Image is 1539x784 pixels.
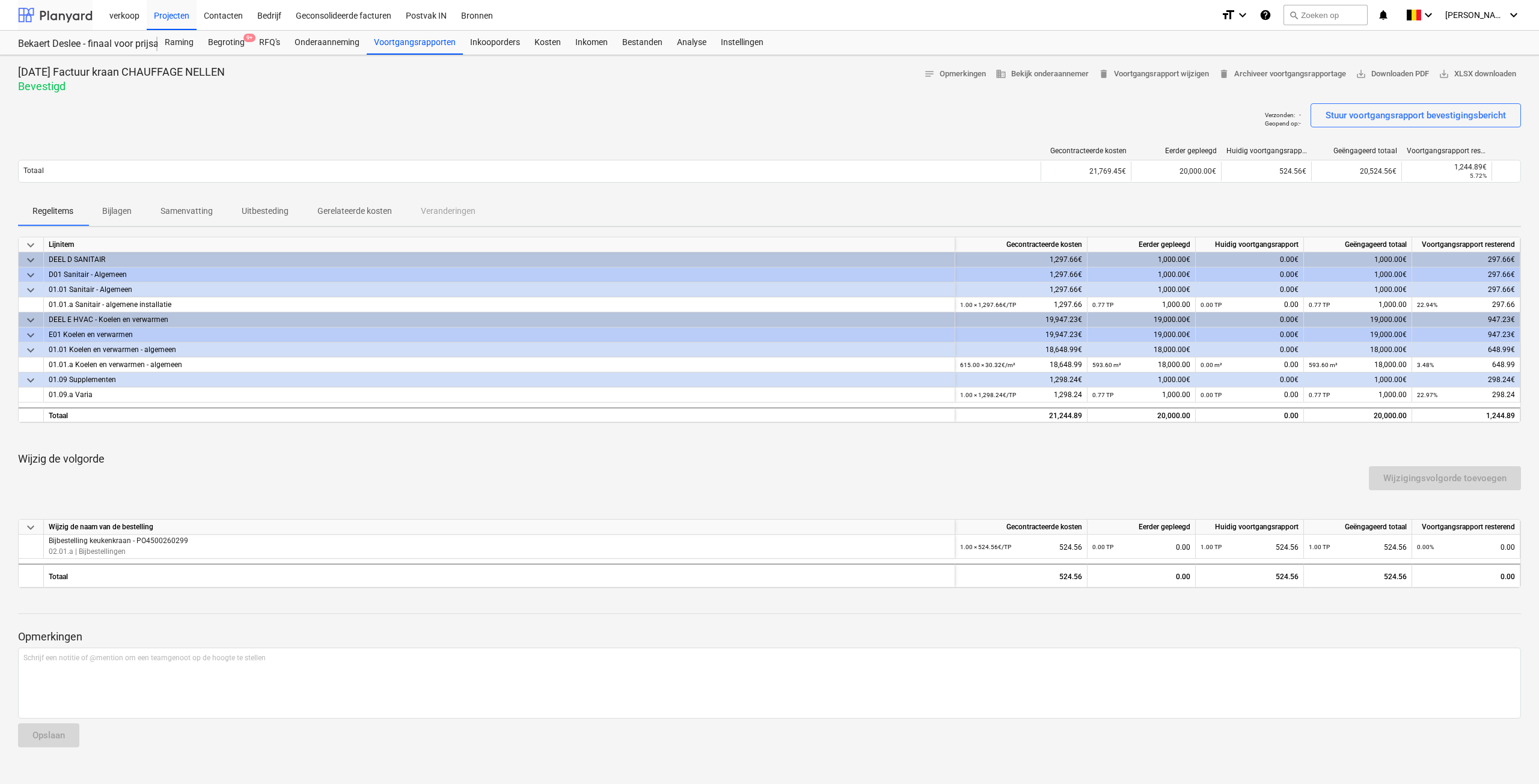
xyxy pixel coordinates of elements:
div: Wijzig de naam van de bestelling [44,520,955,535]
button: Bekijk onderaannemer [991,65,1094,84]
div: D01 Sanitair - Algemeen [49,267,950,282]
div: 19,000.00€ [1304,327,1412,342]
p: Wijzig de volgorde [18,452,1521,466]
div: 298.24€ [1412,372,1520,387]
div: 18,000.00 [1092,357,1190,372]
a: Onderaanneming [287,31,367,55]
div: 947.23€ [1412,327,1520,342]
p: [DATE] Factuur kraan CHAUFFAGE NELLEN [18,65,225,79]
div: 18,648.99€ [955,342,1088,357]
a: Instellingen [714,31,771,55]
span: keyboard_arrow_down [23,283,38,297]
div: Huidig voortgangsrapport [1226,147,1307,155]
div: Huidig voortgangsrapport [1196,520,1304,535]
small: 3.48% [1417,362,1434,368]
div: 1,000.00€ [1304,267,1412,282]
button: Archiveer voortgangsrapportage [1214,65,1351,84]
iframe: Chat Widget [1479,726,1539,784]
div: 0.00 [1417,535,1515,559]
span: keyboard_arrow_down [23,520,38,535]
div: 0.00€ [1196,312,1304,327]
span: Opmerkingen [924,67,986,81]
div: 297.66€ [1412,282,1520,297]
p: Bijlagen [102,205,132,217]
div: 0.00€ [1196,372,1304,387]
div: 19,947.23€ [955,312,1088,327]
div: 19,000.00€ [1304,312,1412,327]
small: 593.60 m² [1309,362,1338,368]
div: Huidig voortgangsrapport [1196,237,1304,252]
small: 593.60 m² [1092,362,1121,368]
a: Inkooporders [463,31,527,55]
i: Kennis basis [1259,8,1271,22]
div: Kosten [527,31,568,55]
p: 02.01.a | Bijbestellingen [49,546,188,556]
div: Voortgangsrapport resterend [1407,147,1487,155]
div: Begroting [201,31,252,55]
div: 1,297.66€ [955,282,1088,297]
p: Regelitems [32,205,73,217]
span: keyboard_arrow_down [23,373,38,387]
div: Lijnitem [44,237,955,252]
p: Verzonden : [1265,111,1295,119]
div: 0.00€ [1196,342,1304,357]
span: Bekijk onderaannemer [996,67,1089,81]
div: 1,244.89 [1417,409,1515,424]
div: 297.66€ [1412,267,1520,282]
div: 648.99 [1417,357,1515,372]
div: 21,244.89 [960,409,1082,424]
div: 524.56€ [1221,162,1311,181]
div: 0.00€ [1196,282,1304,297]
div: Eerder gepleegd [1088,520,1196,535]
span: keyboard_arrow_down [23,343,38,357]
div: 298.24 [1417,387,1515,403]
span: keyboard_arrow_down [23,328,38,342]
div: Gecontracteerde kosten [955,520,1088,535]
div: Totaal [44,407,955,422]
div: 0.00 [1201,297,1299,312]
a: Raming [158,31,201,55]
button: Voortgangsrapport wijzigen [1094,65,1214,84]
span: keyboard_arrow_down [23,313,38,327]
div: 1,298.24 [960,387,1082,403]
div: 1,000.00€ [1088,282,1196,297]
button: XLSX downloaden [1434,65,1521,84]
div: 1,000.00€ [1304,282,1412,297]
div: 20,000.00 [1092,409,1190,424]
div: 648.99€ [1412,342,1520,357]
span: Voortgangsrapport wijzigen [1098,67,1209,81]
div: Inkomen [568,31,615,55]
div: Totaal [44,564,955,588]
small: 0.00 TP [1201,392,1222,398]
small: 1.00 × 524.56€ / TP [960,544,1011,550]
button: Zoeken op [1284,5,1368,25]
small: 0.77 TP [1092,302,1113,308]
div: 01.01 Koelen en verwarmen - algemeen [49,342,950,357]
div: Analyse [670,31,714,55]
div: 20,000.00€ [1131,162,1221,181]
div: 524.56 [1304,564,1412,588]
div: 0.00 [1088,564,1196,588]
div: 0.00 [1412,564,1520,588]
small: 1.00 × 1,298.24€ / TP [960,392,1016,398]
div: 1,297.66 [960,297,1082,312]
i: keyboard_arrow_down [1507,8,1521,22]
div: 18,000.00€ [1088,342,1196,357]
div: 1,244.89€ [1407,163,1487,171]
small: 1.00 TP [1201,544,1222,550]
span: search [1289,10,1299,20]
div: Geëngageerd totaal [1317,147,1397,155]
div: 1,000.00€ [1088,252,1196,267]
p: Samenvatting [161,205,213,217]
span: keyboard_arrow_down [23,268,38,282]
span: XLSX downloaden [1439,67,1516,81]
div: 1,000.00 [1309,297,1407,312]
div: 0.00 [1201,387,1299,403]
small: 0.77 TP [1309,302,1330,308]
small: 615.00 × 30.32€ / m² [960,362,1015,368]
small: 0.00 TP [1201,302,1222,308]
div: 297.66 [1417,297,1515,312]
div: 1,000.00€ [1304,372,1412,387]
span: keyboard_arrow_down [23,253,38,267]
